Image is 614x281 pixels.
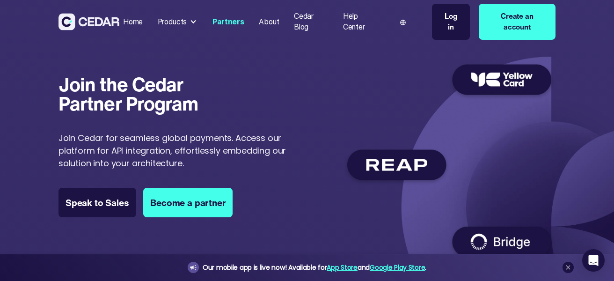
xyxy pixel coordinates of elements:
[327,263,357,272] a: App Store
[58,75,207,113] h1: Join the Cedar Partner Program
[154,13,202,31] div: Products
[259,16,279,28] div: About
[212,16,244,28] div: Partners
[582,249,605,272] div: Open Intercom Messenger
[203,262,426,274] div: Our mobile app is live now! Available for and .
[119,12,146,32] a: Home
[58,188,136,217] a: Speak to Sales
[158,16,187,28] div: Products
[370,263,425,272] a: Google Play Store
[432,4,470,40] a: Log in
[339,6,384,37] a: Help Center
[58,132,307,170] p: Join Cedar for seamless global payments. Access our platform for API integration, effortlessly em...
[441,11,460,33] div: Log in
[209,12,248,32] a: Partners
[256,12,283,32] a: About
[294,11,328,33] div: Cedar Blog
[123,16,143,28] div: Home
[479,4,556,40] a: Create an account
[400,20,406,25] img: world icon
[343,11,380,33] div: Help Center
[190,264,197,271] img: announcement
[290,6,332,37] a: Cedar Blog
[143,188,232,217] a: Become a partner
